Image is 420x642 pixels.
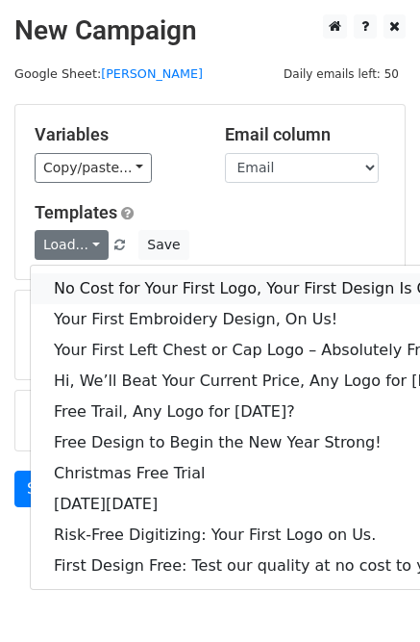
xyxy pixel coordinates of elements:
[138,230,188,260] button: Save
[101,66,203,81] a: [PERSON_NAME]
[35,124,196,145] h5: Variables
[14,14,406,47] h2: New Campaign
[277,66,406,81] a: Daily emails left: 50
[14,471,78,507] a: Send
[35,202,117,222] a: Templates
[225,124,386,145] h5: Email column
[35,153,152,183] a: Copy/paste...
[277,64,406,85] span: Daily emails left: 50
[35,230,109,260] a: Load...
[14,66,203,81] small: Google Sheet:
